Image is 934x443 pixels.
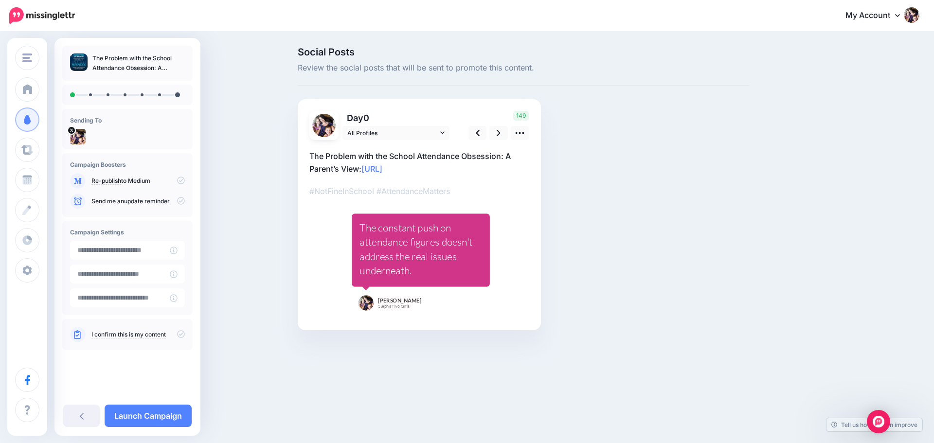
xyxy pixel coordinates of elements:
[91,197,185,206] p: Send me an
[124,197,170,205] a: update reminder
[513,111,529,121] span: 149
[378,302,410,310] span: Stephs Two Girls
[378,296,421,304] span: [PERSON_NAME]
[342,111,451,125] p: Day
[70,117,185,124] h4: Sending To
[312,114,336,137] img: PEZ-KCFT-17127.jpg
[70,129,86,144] img: PEZ-KCFT-17127.jpg
[298,47,749,57] span: Social Posts
[91,177,185,185] p: to Medium
[359,221,479,278] div: The constant push on attendance figures doesn't address the real issues underneath.
[9,7,75,24] img: Missinglettr
[361,164,382,174] a: [URL]
[91,177,121,185] a: Re-publish
[826,418,922,431] a: Tell us how we can improve
[70,229,185,236] h4: Campaign Settings
[309,150,529,175] p: The Problem with the School Attendance Obsession: A Parent’s View:
[836,4,919,28] a: My Account
[91,331,166,338] a: I confirm this is my content
[867,410,890,433] div: Open Intercom Messenger
[342,126,449,140] a: All Profiles
[70,161,185,168] h4: Campaign Boosters
[92,53,185,73] p: The Problem with the School Attendance Obsession: A Parent’s View
[22,53,32,62] img: menu.png
[70,53,88,71] img: 0089bb22b744584d81f459c053cfc700_thumb.jpg
[347,128,438,138] span: All Profiles
[309,185,529,197] p: #NotFineInSchool #AttendanceMatters
[298,62,749,74] span: Review the social posts that will be sent to promote this content.
[363,113,369,123] span: 0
